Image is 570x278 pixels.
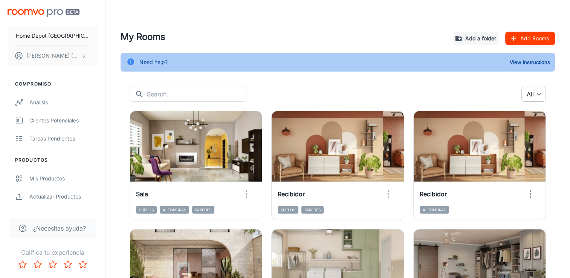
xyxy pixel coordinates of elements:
input: Search... [147,87,246,102]
p: [PERSON_NAME] [PERSON_NAME] [26,52,79,60]
div: Tareas pendientes [29,134,98,143]
p: Home Depot [GEOGRAPHIC_DATA] [16,32,89,40]
span: Suelos [278,206,298,214]
button: Rate 3 star [45,257,60,272]
button: Rate 1 star [15,257,30,272]
button: Rate 2 star [30,257,45,272]
h6: Sala [136,189,148,199]
div: All [521,87,546,102]
button: Rate 4 star [60,257,75,272]
span: Alfombras [420,206,449,214]
span: Alfombras [160,206,189,214]
div: Clientes potenciales [29,116,98,125]
span: Paredes [301,206,324,214]
button: Add Rooms [505,32,555,45]
button: [PERSON_NAME] [PERSON_NAME] [8,46,98,66]
button: Add a folder [453,32,499,45]
span: Paredes [192,206,214,214]
h4: My Rooms [121,30,447,44]
h6: Recibidor [278,189,305,199]
button: View Instructions [508,57,552,68]
img: Roomvo PRO Beta [8,9,79,17]
p: Califica tu experiencia [6,248,99,257]
div: Mis productos [29,174,98,183]
button: Rate 5 star [75,257,90,272]
div: Actualizar productos [29,192,98,201]
span: Suelos [136,206,157,214]
div: Need help? [139,55,168,69]
h6: Recibidor [420,189,447,199]
div: Análisis [29,98,98,107]
button: Home Depot [GEOGRAPHIC_DATA] [8,26,98,46]
span: ¿Necesitas ayuda? [33,224,86,233]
